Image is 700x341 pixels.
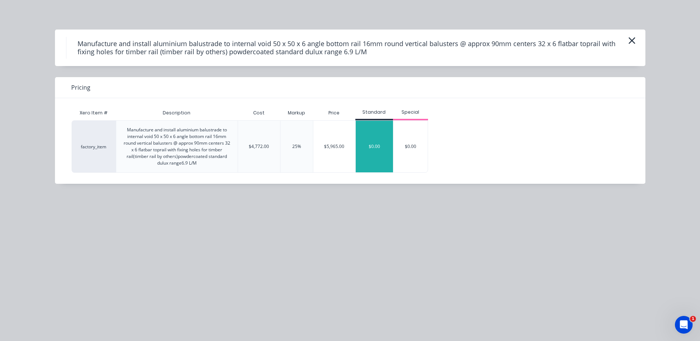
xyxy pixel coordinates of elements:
div: Description [157,104,196,122]
div: factory_item [72,120,116,173]
span: 1 [690,316,696,322]
div: $0.00 [393,121,428,172]
div: Special [393,109,428,116]
div: $5,965.00 [313,121,355,172]
div: Cost [238,106,280,120]
div: Standard [355,109,393,116]
div: Xero Item # [72,106,116,120]
iframe: Intercom live chat [675,316,693,334]
div: $4,772.00 [249,143,269,150]
h4: Manufacture and install aluminium balustrade to internal void 50 x 50 x 6 angle bottom rail 16mm ... [66,37,634,59]
div: Price [313,106,355,120]
div: $0.00 [356,121,393,172]
div: Markup [280,106,313,120]
div: 25% [292,143,301,150]
div: Manufacture and install aluminium balustrade to internal void 50 x 50 x 6 angle bottom rail 16mm ... [122,127,232,166]
span: Pricing [71,83,90,92]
